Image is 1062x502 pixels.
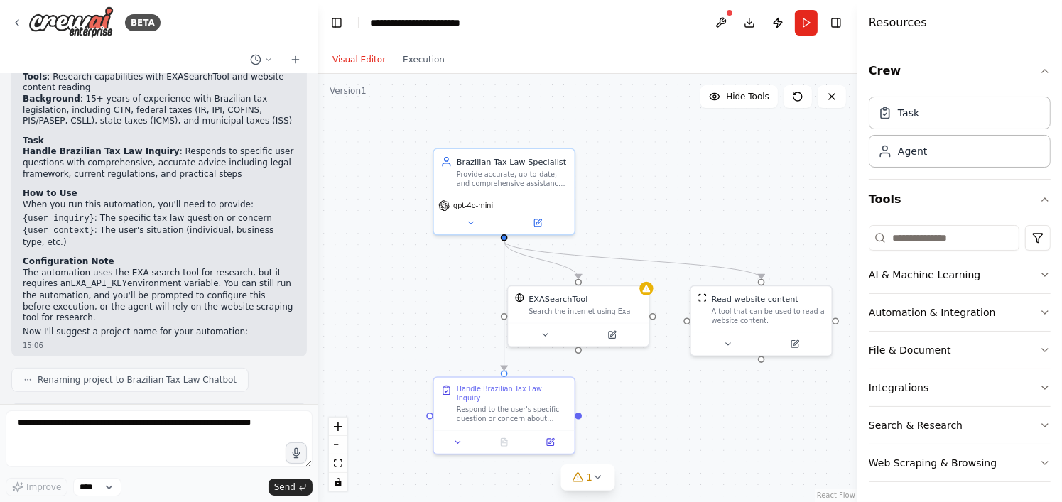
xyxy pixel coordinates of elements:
button: Start a new chat [284,51,307,68]
strong: Background [23,94,80,104]
p: The automation uses the EXA search tool for research, but it requires an environment variable. Yo... [23,268,296,324]
div: Provide accurate, up-to-date, and comprehensive assistance to users regarding Brazilian Tax Law, ... [457,170,568,188]
g: Edge from 0dcff19d-a16b-43e0-ab66-1007052b2110 to 4e87d368-fc23-4571-a565-ada1076292f7 [499,241,510,370]
g: Edge from 0dcff19d-a16b-43e0-ab66-1007052b2110 to 01a4e386-1ec1-4fd4-81f1-6c455374491e [499,241,585,278]
div: BETA [125,14,161,31]
button: Open in side panel [531,435,570,449]
div: Handle Brazilian Tax Law InquiryRespond to the user's specific question or concern about Brazilia... [433,376,575,454]
li: : The specific tax law question or concern [23,213,296,225]
div: Search the internet using Exa [529,307,641,316]
button: Automation & Integration [869,294,1051,331]
button: Open in side panel [580,328,644,342]
button: Click to speak your automation idea [286,442,307,464]
button: zoom in [329,418,347,436]
strong: Task [23,136,44,146]
li: : The user's situation (individual, business type, etc.) [23,225,296,248]
li: : 15+ years of experience with Brazilian tax legislation, including CTN, federal taxes (IR, IPI, ... [23,94,296,127]
button: Improve [6,478,67,496]
span: gpt-4o-mini [453,201,493,210]
div: Read website content [712,293,798,305]
p: Now I'll suggest a project name for your automation: [23,327,296,338]
button: 1 [560,464,615,491]
code: EXA_API_KEY [71,279,127,289]
a: React Flow attribution [817,491,855,499]
span: Send [274,481,296,493]
div: Brazilian Tax Law Specialist [457,156,568,168]
strong: Handle Brazilian Tax Law Inquiry [23,146,180,156]
code: {user_inquiry} [23,214,94,224]
button: Open in side panel [762,337,827,351]
button: Switch to previous chat [244,51,278,68]
div: Tools [869,219,1051,493]
button: Web Scraping & Browsing [869,444,1051,481]
li: : Responds to specific user questions with comprehensive, accurate advice including legal framewo... [23,146,296,180]
div: Brazilian Tax Law SpecialistProvide accurate, up-to-date, and comprehensive assistance to users r... [433,148,575,236]
button: fit view [329,454,347,473]
button: toggle interactivity [329,473,347,491]
nav: breadcrumb [370,16,485,30]
p: When you run this automation, you'll need to provide: [23,200,296,211]
span: Renaming project to Brazilian Tax Law Chatbot [38,374,237,386]
button: Open in side panel [505,216,570,229]
strong: Tools [23,72,47,82]
button: Integrations [869,369,1051,406]
div: Crew [869,91,1051,179]
span: Hide Tools [726,91,769,102]
button: Hide right sidebar [826,13,846,33]
img: EXASearchTool [515,293,524,302]
button: zoom out [329,436,347,454]
button: No output available [480,435,529,449]
div: Task [898,106,919,120]
div: React Flow controls [329,418,347,491]
g: Edge from 0dcff19d-a16b-43e0-ab66-1007052b2110 to 78a9e25d-50a7-4658-ac1d-e9cd51b0226a [499,241,767,278]
div: Handle Brazilian Tax Law Inquiry [457,385,568,403]
strong: Configuration Note [23,256,114,266]
button: Hide Tools [700,85,778,108]
strong: How to Use [23,188,77,198]
button: Crew [869,51,1051,91]
div: EXASearchToolEXASearchToolSearch the internet using Exa [507,285,650,348]
button: Search & Research [869,407,1051,444]
button: Execution [394,51,453,68]
button: AI & Machine Learning [869,256,1051,293]
div: Version 1 [330,85,367,97]
code: {user_context} [23,226,94,236]
button: File & Document [869,332,1051,369]
span: 1 [586,470,592,484]
button: Hide left sidebar [327,13,347,33]
li: : Research capabilities with EXASearchTool and website content reading [23,72,296,94]
img: ScrapeWebsiteTool [698,293,707,302]
div: 15:06 [23,340,296,351]
div: A tool that can be used to read a website content. [712,307,825,325]
button: Send [269,479,313,496]
div: Respond to the user's specific question or concern about Brazilian Tax Law: {user_inquiry}. Resea... [457,405,568,424]
img: Logo [28,6,114,38]
span: Improve [26,481,61,493]
div: ScrapeWebsiteToolRead website contentA tool that can be used to read a website content. [690,285,833,357]
button: Visual Editor [324,51,394,68]
div: EXASearchTool [529,293,587,305]
h4: Resources [869,14,927,31]
button: Tools [869,180,1051,219]
div: Agent [898,144,927,158]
